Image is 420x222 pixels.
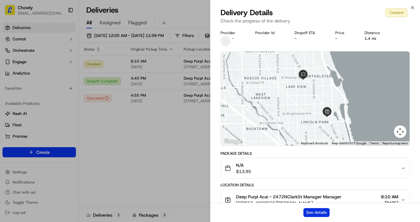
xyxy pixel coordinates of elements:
span: N/A [236,162,251,168]
a: Open this area in Google Maps (opens a new window) [222,137,243,146]
div: 💻 [53,92,58,97]
img: Nash [6,6,19,19]
span: [STREET_ADDRESS][PERSON_NAME] [236,200,341,206]
a: Terms (opens in new tab) [370,141,379,145]
p: Welcome 👋 [6,25,115,35]
span: Pylon [63,107,76,112]
img: 1736555255976-a54dd68f-1ca7-489b-9aae-adbdc363a1c4 [6,60,18,72]
span: $13.95 [236,168,251,175]
div: Location Details [221,183,410,188]
div: - [335,36,354,41]
button: Deep Purpl Acai - 2472NClarkSt Manager Manager[STREET_ADDRESS][PERSON_NAME]8:10 AM[DATE] [221,190,410,210]
div: Dropoff ETA [295,30,325,35]
img: Google [222,137,243,146]
span: Delivery Details [221,8,273,18]
p: Check the progress of the delivery [221,18,410,24]
div: Package Details [221,151,410,156]
input: Got a question? Start typing here... [16,41,113,47]
div: - [295,36,325,41]
a: Report a map error [383,141,408,145]
div: Provider Id [255,30,285,35]
div: Distance [365,30,390,35]
div: 📗 [6,92,11,97]
div: We're available if you need us! [21,67,80,72]
div: Provider [221,30,245,35]
button: See details [303,208,330,217]
a: 💻API Documentation [51,89,104,100]
span: - [232,36,234,41]
button: Start new chat [107,62,115,70]
button: N/A$13.95 [221,158,410,178]
button: Map camera controls [394,125,406,138]
span: [DATE] [381,200,398,206]
button: Keyboard shortcuts [301,141,328,146]
div: Start new chat [21,60,103,67]
span: 8:10 AM [381,194,398,200]
span: Map data ©2025 Google [332,141,366,145]
span: Knowledge Base [13,92,48,98]
div: 1.4 mi [365,36,390,41]
span: API Documentation [60,92,101,98]
a: 📗Knowledge Base [4,89,51,100]
span: Deep Purpl Acai - 2472NClarkSt Manager Manager [236,194,341,200]
div: Price [335,30,354,35]
a: Powered byPylon [44,107,76,112]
